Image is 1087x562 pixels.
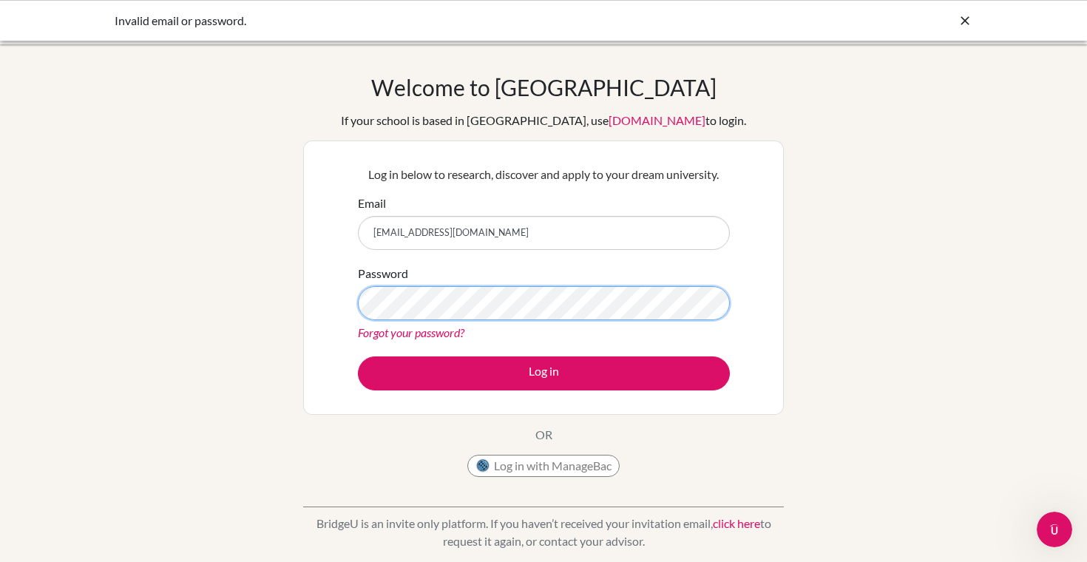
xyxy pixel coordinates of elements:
h1: Welcome to [GEOGRAPHIC_DATA] [371,74,717,101]
p: OR [535,426,552,444]
label: Email [358,194,386,212]
a: [DOMAIN_NAME] [609,113,705,127]
div: If your school is based in [GEOGRAPHIC_DATA], use to login. [341,112,746,129]
p: BridgeU is an invite only platform. If you haven’t received your invitation email, to request it ... [303,515,784,550]
a: Forgot your password? [358,325,464,339]
p: Log in below to research, discover and apply to your dream university. [358,166,730,183]
iframe: Intercom live chat [1037,512,1072,547]
a: click here [713,516,760,530]
label: Password [358,265,408,282]
button: Log in with ManageBac [467,455,620,477]
div: Invalid email or password. [115,12,751,30]
button: Log in [358,356,730,390]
